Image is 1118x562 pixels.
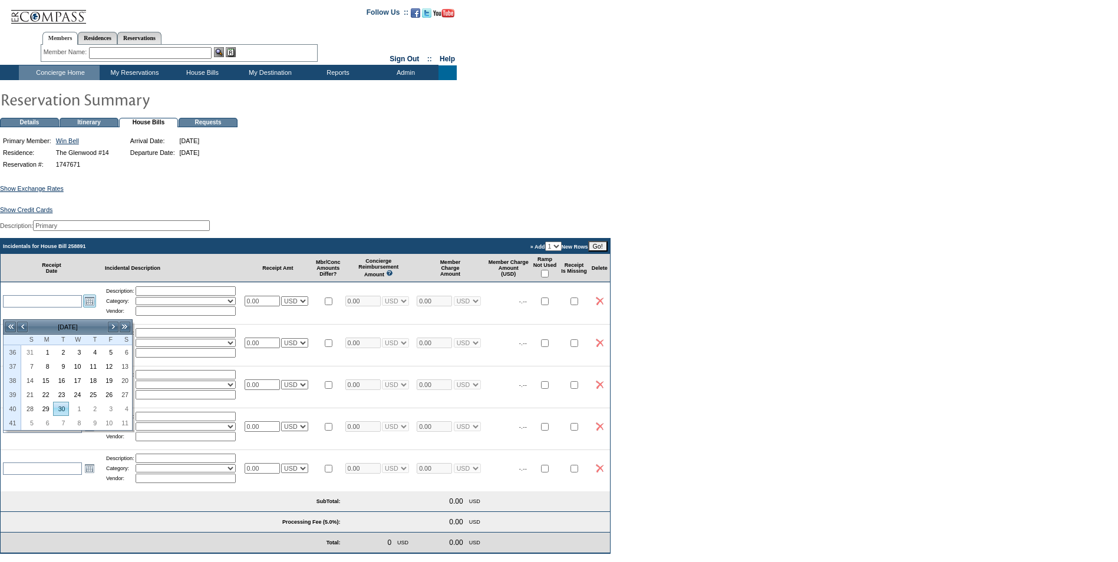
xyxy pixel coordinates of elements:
[56,137,79,144] a: Win Bell
[106,306,134,316] td: Vendor:
[84,416,100,430] td: Thursday, October 09, 2025
[53,373,69,388] td: Tuesday, September 16, 2025
[519,423,527,430] span: -.--
[38,374,52,387] a: 15
[100,359,116,373] td: Friday, September 12, 2025
[596,381,603,389] img: icon_delete2.gif
[385,536,394,549] td: 0
[386,270,393,276] img: questionMark_lightBlue.gif
[242,254,314,282] td: Receipt Amt
[101,346,116,359] a: 5
[589,254,610,282] td: Delete
[128,147,177,158] td: Departure Date:
[69,373,85,388] td: Wednesday, September 17, 2025
[83,295,96,308] a: Open the calendar popup.
[22,360,37,373] a: 7
[411,12,420,19] a: Become our fan on Facebook
[1,491,343,512] td: SubTotal:
[100,373,116,388] td: Friday, September 19, 2025
[54,147,111,158] td: The Glenwood #14
[427,55,432,63] span: ::
[596,464,603,472] img: icon_delete2.gif
[84,359,100,373] td: Thursday, September 11, 2025
[117,346,131,359] a: 6
[433,9,454,18] img: Subscribe to our YouTube Channel
[21,359,37,373] td: Sunday, September 07, 2025
[38,402,52,415] a: 29
[100,416,116,430] td: Friday, October 10, 2025
[422,8,431,18] img: Follow us on Twitter
[100,345,116,359] td: Friday, September 05, 2025
[22,346,37,359] a: 31
[107,321,119,333] a: >
[596,297,603,305] img: icon_delete2.gif
[119,118,178,127] td: House Bills
[447,515,465,528] td: 0.00
[22,374,37,387] a: 14
[83,462,96,475] a: Open the calendar popup.
[4,373,21,388] th: 38
[85,346,100,359] a: 4
[531,254,559,282] td: Ramp Not Used
[21,345,37,359] td: Sunday, August 31, 2025
[38,346,52,359] a: 1
[4,416,21,430] th: 41
[519,381,527,388] span: -.--
[84,345,100,359] td: Thursday, September 04, 2025
[37,373,53,388] td: Monday, September 15, 2025
[54,388,68,401] a: 23
[390,55,419,63] a: Sign Out
[106,432,134,441] td: Vendor:
[28,320,107,333] td: [DATE]
[106,474,134,483] td: Vendor:
[422,12,431,19] a: Follow us on Twitter
[54,159,111,170] td: 1747671
[37,359,53,373] td: Monday, September 08, 2025
[178,135,202,146] td: [DATE]
[596,339,603,347] img: icon_delete2.gif
[21,388,37,402] td: Sunday, September 21, 2025
[103,533,343,553] td: Total:
[106,286,134,296] td: Description:
[519,339,527,346] span: -.--
[4,345,21,359] th: 36
[38,388,52,401] a: 22
[101,416,116,429] a: 10
[69,416,85,430] td: Wednesday, October 08, 2025
[117,32,161,44] a: Reservations
[21,373,37,388] td: Sunday, September 14, 2025
[116,373,132,388] td: Saturday, September 20, 2025
[314,254,343,282] td: Mbr/Conc Amounts Differ?
[84,373,100,388] td: Thursday, September 18, 2025
[486,254,531,282] td: Member Charge Amount (USD)
[4,359,21,373] th: 37
[53,345,69,359] td: Tuesday, September 02, 2025
[70,374,84,387] a: 17
[467,536,483,549] td: USD
[54,416,68,429] a: 7
[22,388,37,401] a: 21
[103,254,242,282] td: Incidental Description
[178,147,202,158] td: [DATE]
[37,416,53,430] td: Monday, October 06, 2025
[101,374,116,387] a: 19
[54,360,68,373] a: 9
[53,402,69,416] td: Tuesday, September 30, 2025
[85,374,100,387] a: 18
[100,65,167,80] td: My Reservations
[101,402,116,415] a: 3
[100,402,116,416] td: Friday, October 03, 2025
[21,335,37,345] th: Sunday
[100,388,116,402] td: Friday, September 26, 2025
[60,118,118,127] td: Itinerary
[54,346,68,359] a: 2
[44,47,89,57] div: Member Name:
[37,345,53,359] td: Monday, September 01, 2025
[70,402,84,415] a: 1
[69,345,85,359] td: Wednesday, September 03, 2025
[69,402,85,416] td: Wednesday, October 01, 2025
[53,359,69,373] td: Tuesday, September 09, 2025
[54,374,68,387] a: 16
[85,388,100,401] a: 25
[37,402,53,416] td: Monday, September 29, 2025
